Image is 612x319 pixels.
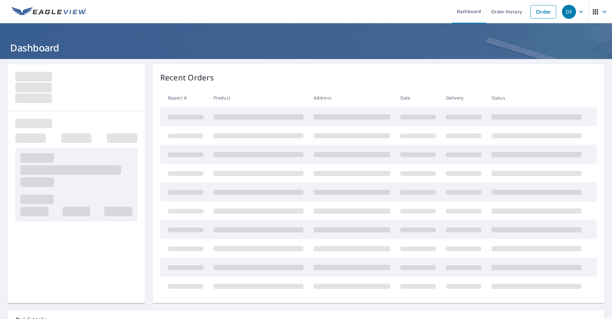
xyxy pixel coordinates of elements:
div: DF [562,5,576,19]
th: Date [395,88,441,107]
th: Status [486,88,586,107]
img: EV Logo [11,7,87,17]
th: Address [309,88,395,107]
p: Recent Orders [160,72,214,83]
th: Product [208,88,309,107]
a: Order [530,5,556,19]
h1: Dashboard [8,41,604,54]
th: Delivery [441,88,486,107]
th: Report # [160,88,208,107]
